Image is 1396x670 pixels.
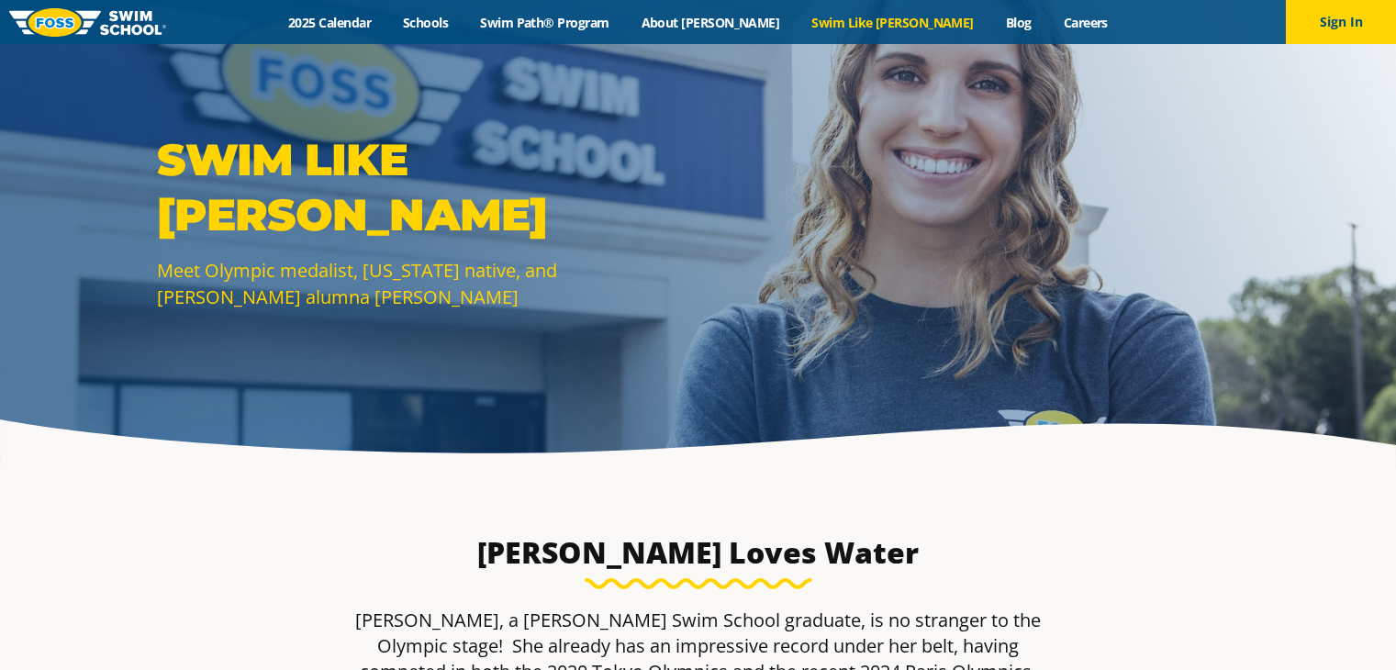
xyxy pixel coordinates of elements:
[625,14,796,31] a: About [PERSON_NAME]
[989,14,1047,31] a: Blog
[449,534,948,571] h3: [PERSON_NAME] Loves Water
[273,14,387,31] a: 2025 Calendar
[9,8,166,37] img: FOSS Swim School Logo
[1047,14,1123,31] a: Careers
[157,132,689,242] p: SWIM LIKE [PERSON_NAME]
[157,257,689,310] p: Meet Olympic medalist, [US_STATE] native, and [PERSON_NAME] alumna [PERSON_NAME]
[796,14,990,31] a: Swim Like [PERSON_NAME]
[464,14,625,31] a: Swim Path® Program
[387,14,464,31] a: Schools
